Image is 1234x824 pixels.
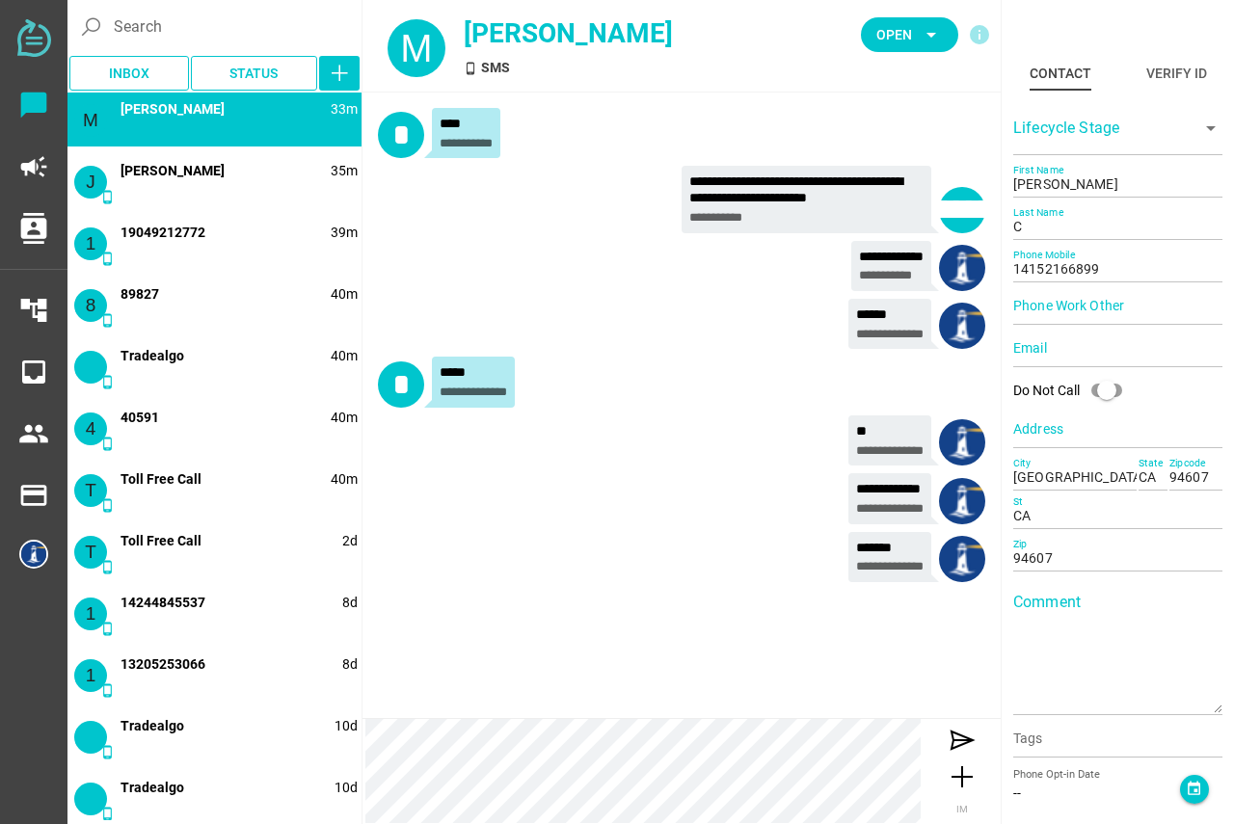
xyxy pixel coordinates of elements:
i: SMS [100,683,115,698]
input: Email [1013,329,1222,367]
span: 1760040990 [331,101,358,117]
span: M [400,27,432,69]
img: svg+xml;base64,PD94bWwgdmVyc2lvbj0iMS4wIiBlbmNvZGluZz0iVVRGLTgiPz4KPHN2ZyB2ZXJzaW9uPSIxLjEiIHZpZX... [17,19,51,57]
span: 1760040552 [331,348,358,363]
span: 8 [86,295,96,315]
span: 1759849263 [342,533,358,548]
i: SMS [100,498,115,513]
span: 40591 [121,410,159,425]
span: 13322424861 [121,780,184,795]
span: 18889058017 [121,471,201,487]
i: SMS [464,62,477,75]
i: payment [18,480,49,511]
i: contacts [18,213,49,244]
span: M [83,110,98,130]
i: chat_bubble [18,90,49,120]
i: SMS [100,622,115,636]
span: 1760040820 [331,163,358,178]
img: 5e5013c4774eeba51c753a8a-30.png [939,478,985,524]
img: 5e5013c4774eeba51c753a8a-30.png [19,540,48,569]
span: 1759161410 [335,780,358,795]
span: 14084647209 [121,163,225,178]
div: Verify ID [1146,62,1207,85]
button: Open [861,17,958,52]
input: St [1013,491,1222,529]
input: Last Name [1013,201,1222,240]
span: 1759165331 [335,718,358,733]
span: 1759332027 [342,656,358,672]
i: event [1186,781,1202,797]
span: Open [876,23,912,46]
i: SMS [100,252,115,266]
i: campaign [18,151,49,182]
span: 19049212772 [121,225,205,240]
span: 1760040593 [331,225,358,240]
i: arrow_drop_down [920,23,943,46]
span: 1760040522 [331,471,358,487]
input: Address [1013,410,1222,448]
i: SMS [100,437,115,451]
i: SMS [100,375,115,389]
span: 1 [86,665,96,685]
span: 89827 [121,286,159,302]
textarea: Comment [1013,600,1222,713]
i: SMS [100,807,115,821]
i: SMS [100,128,115,143]
span: 1 [86,603,96,624]
i: people [18,418,49,449]
span: 1760040530 [331,410,358,425]
div: SMS [464,58,765,78]
input: Zip [1013,533,1222,571]
img: 5e5013c4774eeba51c753a8a-30.png [939,536,985,582]
span: 4 [86,418,96,439]
input: Tags [1013,732,1222,756]
span: 16466875424 [121,718,184,733]
img: 5e5013c4774eeba51c753a8a-30.png [939,419,985,465]
div: -- [1013,784,1180,804]
div: Do Not Call [1013,381,1080,401]
img: 5e5013c4774eeba51c753a8a-30.png [939,245,985,291]
img: 5e5013c4774eeba51c753a8a-30.png [939,303,985,349]
span: 13205253066 [121,656,205,672]
input: State [1139,452,1167,491]
span: 18005636604 [121,533,201,548]
i: SMS [100,745,115,759]
i: SMS [100,190,115,204]
span: 1 [86,233,96,253]
div: Do Not Call [1013,371,1134,410]
span: Inbox [109,62,149,85]
div: Phone Opt-in Date [1013,767,1180,784]
span: 13327773250 [121,348,184,363]
span: 1759340300 [342,595,358,610]
span: Status [229,62,278,85]
span: 14244845537 [121,595,205,610]
i: SMS [100,313,115,328]
span: IM [956,804,968,814]
span: J [86,172,95,192]
input: First Name [1013,159,1222,198]
i: account_tree [18,295,49,326]
i: inbox [18,357,49,387]
span: T [85,480,96,500]
input: City [1013,452,1137,491]
button: Inbox [69,56,189,91]
button: Status [191,56,318,91]
div: Contact [1030,62,1091,85]
span: 14152166899 [121,101,225,117]
input: Phone Work Other [1013,286,1222,325]
div: [PERSON_NAME] [464,13,765,54]
span: 1760040567 [331,286,358,302]
i: SMS [100,560,115,574]
i: info [968,23,991,46]
input: Phone Mobile [1013,244,1222,282]
span: T [85,542,96,562]
input: Zipcode [1169,452,1222,491]
i: arrow_drop_down [1199,117,1222,140]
